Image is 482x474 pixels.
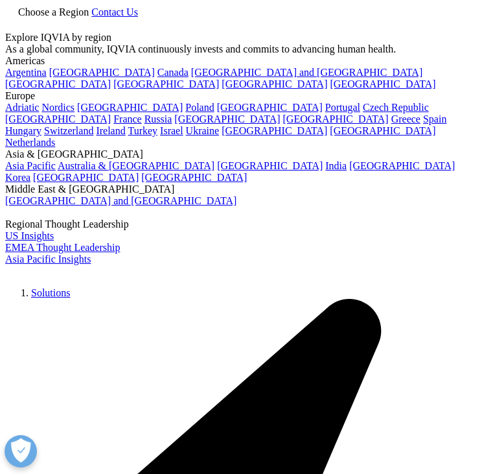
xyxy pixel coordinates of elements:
a: Nordics [41,102,75,113]
a: Adriatic [5,102,39,113]
div: Explore IQVIA by region [5,32,477,43]
a: Hungary [5,125,41,136]
a: Israel [160,125,183,136]
div: Asia & [GEOGRAPHIC_DATA] [5,148,477,160]
a: [GEOGRAPHIC_DATA] [349,160,455,171]
a: Contact Us [91,6,138,18]
a: France [113,113,142,124]
a: India [325,160,347,171]
a: Turkey [128,125,157,136]
div: Middle East & [GEOGRAPHIC_DATA] [5,184,477,195]
div: As a global community, IQVIA continuously invests and commits to advancing human health. [5,43,477,55]
div: Regional Thought Leadership [5,219,477,230]
button: Open Preferences [5,435,37,468]
a: [GEOGRAPHIC_DATA] and [GEOGRAPHIC_DATA] [191,67,422,78]
a: [GEOGRAPHIC_DATA] [217,102,323,113]
a: Australia & [GEOGRAPHIC_DATA] [58,160,214,171]
a: [GEOGRAPHIC_DATA] [283,113,389,124]
a: Korea [5,172,30,183]
div: Americas [5,55,477,67]
a: [GEOGRAPHIC_DATA] [49,67,155,78]
a: [GEOGRAPHIC_DATA] [5,113,111,124]
a: Poland [185,102,214,113]
a: Portugal [325,102,360,113]
a: Netherlands [5,137,55,148]
a: [GEOGRAPHIC_DATA] [141,172,247,183]
a: [GEOGRAPHIC_DATA] [174,113,280,124]
a: Czech Republic [363,102,429,113]
a: [GEOGRAPHIC_DATA] [113,78,219,89]
a: Switzerland [44,125,93,136]
a: Asia Pacific Insights [5,254,91,265]
a: Canada [157,67,189,78]
a: Greece [391,113,420,124]
a: [GEOGRAPHIC_DATA] [330,125,435,136]
a: Spain [423,113,446,124]
a: US Insights [5,230,54,241]
a: Solutions [31,287,70,298]
a: Russia [144,113,172,124]
span: Choose a Region [18,6,89,18]
a: Asia Pacific [5,160,56,171]
a: [GEOGRAPHIC_DATA] [77,102,183,113]
a: Argentina [5,67,47,78]
a: [GEOGRAPHIC_DATA] [5,78,111,89]
a: [GEOGRAPHIC_DATA] and [GEOGRAPHIC_DATA] [5,195,236,206]
a: [GEOGRAPHIC_DATA] [222,125,327,136]
a: EMEA Thought Leadership [5,242,120,253]
a: Ukraine [186,125,220,136]
div: Europe [5,90,477,102]
a: [GEOGRAPHIC_DATA] [33,172,139,183]
a: [GEOGRAPHIC_DATA] [217,160,323,171]
a: Ireland [96,125,125,136]
a: [GEOGRAPHIC_DATA] [222,78,327,89]
a: [GEOGRAPHIC_DATA] [330,78,435,89]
